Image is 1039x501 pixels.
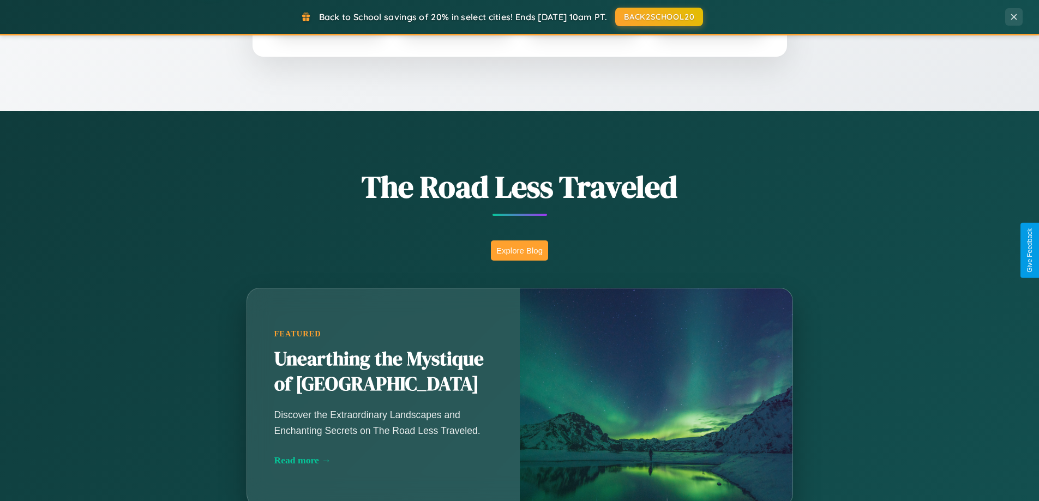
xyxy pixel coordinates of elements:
[615,8,703,26] button: BACK2SCHOOL20
[319,11,607,22] span: Back to School savings of 20% in select cities! Ends [DATE] 10am PT.
[274,407,493,438] p: Discover the Extraordinary Landscapes and Enchanting Secrets on The Road Less Traveled.
[274,329,493,339] div: Featured
[274,347,493,397] h2: Unearthing the Mystique of [GEOGRAPHIC_DATA]
[1026,228,1034,273] div: Give Feedback
[274,455,493,466] div: Read more →
[193,166,847,208] h1: The Road Less Traveled
[491,240,548,261] button: Explore Blog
